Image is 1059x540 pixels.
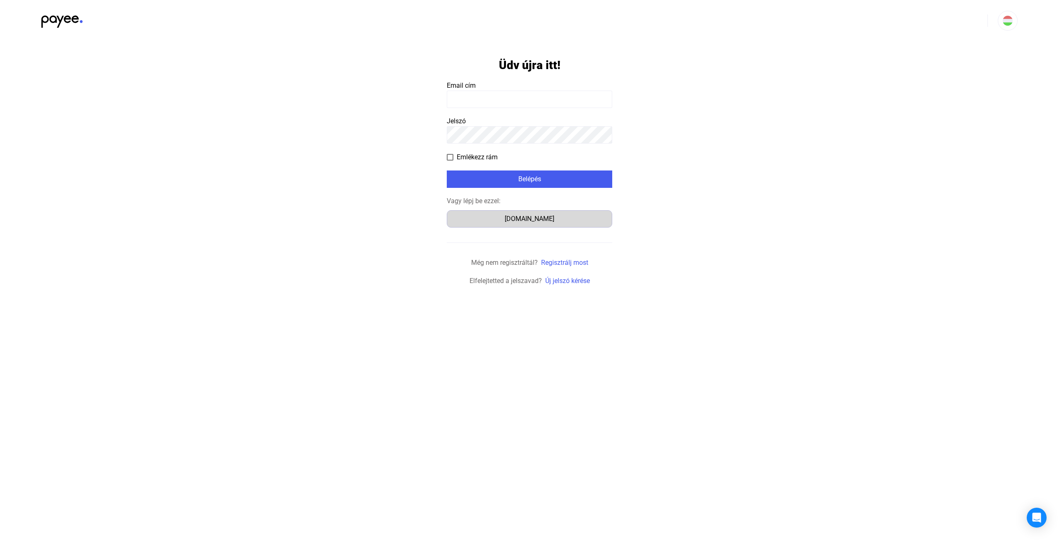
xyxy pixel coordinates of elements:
[447,82,476,89] span: Email cím
[450,214,609,224] div: [DOMAIN_NAME]
[447,210,612,228] button: [DOMAIN_NAME]
[471,259,538,266] span: Még nem regisztráltál?
[1027,508,1047,528] div: Open Intercom Messenger
[998,11,1018,31] button: HU
[447,117,466,125] span: Jelszó
[447,170,612,188] button: Belépés
[499,58,561,72] h1: Üdv újra itt!
[457,152,498,162] span: Emlékezz rám
[447,215,612,223] a: [DOMAIN_NAME]
[545,277,590,285] a: Új jelszó kérése
[447,196,612,206] div: Vagy lépj be ezzel:
[449,174,610,184] div: Belépés
[1003,16,1013,26] img: HU
[41,11,83,28] img: black-payee-blue-dot.svg
[541,259,588,266] a: Regisztrálj most
[470,277,542,285] span: Elfelejtetted a jelszavad?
